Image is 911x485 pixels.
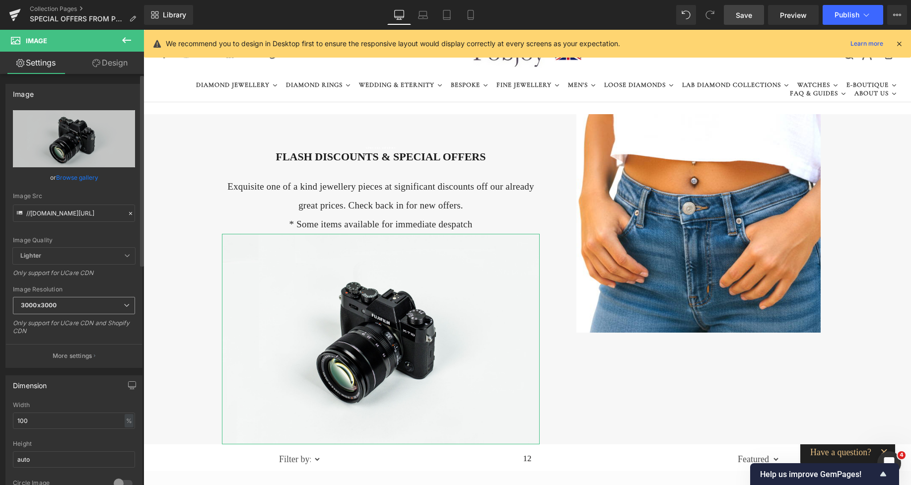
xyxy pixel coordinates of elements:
[877,451,901,475] iframe: Intercom live chat
[703,51,745,60] span: E-BOUTIQUE
[646,59,695,68] span: FAQ & GUIDES
[433,84,678,303] img: 9K & 18K gold and platinum settings
[166,38,620,49] p: We recommend you to design in Desktop first to ensure the responsive layout would display correct...
[768,5,819,25] a: Preview
[535,51,650,60] a: LAB DIAMOND COLLECTIONS
[13,413,135,429] input: auto
[30,5,144,13] a: Collection Pages
[387,5,411,25] a: Desktop
[53,51,126,60] span: DIAMOND JEWELLERY
[780,10,807,20] span: Preview
[144,5,193,25] a: New Library
[54,13,75,35] a: Vimeo
[654,51,687,60] span: WATCHES
[734,14,756,34] a: icon-cart
[760,468,889,480] button: Show survey - Help us improve GemPages!
[13,269,135,283] div: Only support for UCare CDN
[736,10,752,20] span: Save
[459,5,483,25] a: Mobile
[411,5,435,25] a: Laptop
[898,451,906,459] span: 4
[30,15,125,23] span: SPECIAL OFFERS FROM POBJOY DIAMONDS
[642,60,707,68] a: FAQ & GUIDES
[142,51,199,60] span: DIAMOND RINGS
[21,301,57,309] b: 3000x3000
[125,414,134,427] div: %
[846,38,887,50] a: Learn more
[676,5,696,25] button: Undo
[74,52,146,74] a: Design
[6,344,142,367] button: More settings
[13,237,135,244] div: Image Quality
[215,51,291,60] span: WEDDING & ETERNITY
[835,11,859,19] span: Publish
[887,5,907,25] button: More
[707,60,758,68] a: ABOUT US
[49,51,139,60] a: DIAMOND JEWELLERY
[699,51,758,60] a: E-BOUTIQUE
[13,376,47,390] div: Dimension
[420,51,457,60] a: MEN'S
[760,470,877,479] span: Help us improve GemPages!
[13,402,135,409] div: Width
[163,10,186,19] span: Library
[700,5,720,25] button: Redo
[20,252,41,259] b: Lighter
[539,51,637,60] span: LAB DIAMOND COLLECTIONS
[650,51,699,60] a: WATCHES
[13,440,135,447] div: Height
[78,120,396,134] h2: FLASH DISCOUNTS & SPECIAL OFFERS
[13,286,135,293] div: Image Resolution
[211,51,303,60] a: WEDDING & ETERNITY
[26,37,47,45] span: Image
[75,13,97,35] a: Linkedin
[424,51,444,60] span: MEN'S
[353,51,408,60] span: FINE JEWELLERY
[13,451,135,468] input: auto
[711,59,745,68] span: ABOUT US
[380,416,388,441] span: 12
[78,185,396,204] h4: * Some items available for immediate despatch
[712,14,734,34] a: Log in
[435,5,459,25] a: Tablet
[823,5,883,25] button: Publish
[13,172,135,183] div: or
[10,13,32,35] a: Facebook
[13,319,135,342] div: Only support for UCare CDN and Shopify CDN
[13,193,135,200] div: Image Src
[694,14,716,34] a: search
[32,13,54,35] a: Instagram
[78,117,396,120] h1: SPECIAL OFFERS
[13,205,135,222] input: Link
[303,51,349,60] a: BESPOKE
[13,84,34,98] div: Image
[307,51,337,60] span: BESPOKE
[139,51,211,60] a: DIAMOND RINGS
[329,10,438,39] img: Pobjoy Diamonds
[56,169,98,186] a: Browse gallery
[349,51,420,60] a: FINE JEWELLERY
[457,51,535,60] a: LOOSE DIAMONDS
[461,51,522,60] span: LOOSE DIAMONDS
[53,351,92,360] p: More settings
[78,147,396,185] h4: Exquisite one of a kind jewellery pieces at significant discounts off our already great prices. C...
